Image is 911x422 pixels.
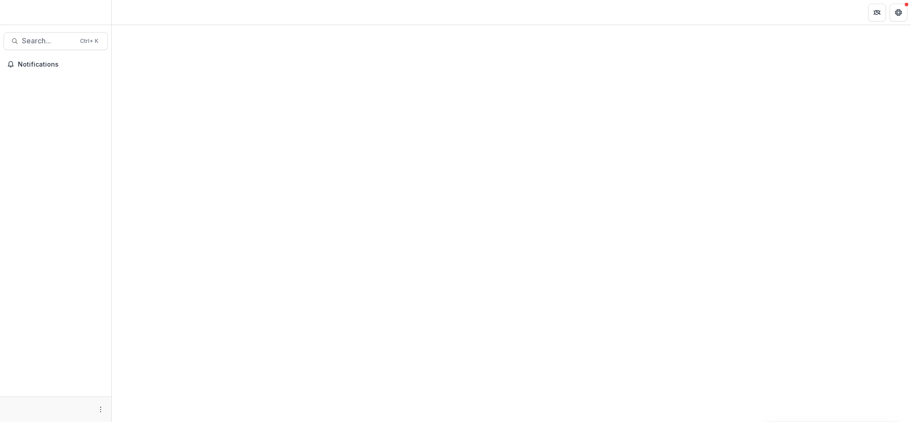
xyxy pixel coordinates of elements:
[4,32,108,50] button: Search...
[4,57,108,72] button: Notifications
[115,6,153,19] nav: breadcrumb
[78,36,100,46] div: Ctrl + K
[22,37,75,45] span: Search...
[890,4,907,21] button: Get Help
[868,4,886,21] button: Partners
[18,61,104,68] span: Notifications
[95,404,106,415] button: More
